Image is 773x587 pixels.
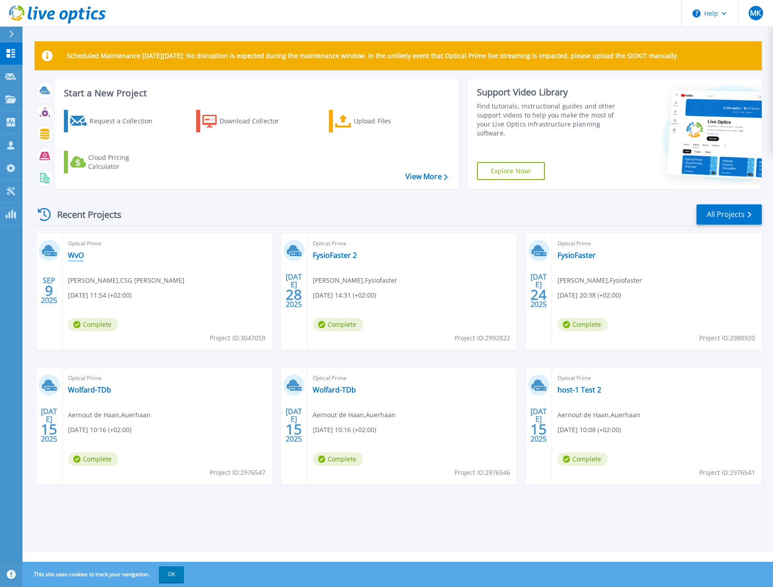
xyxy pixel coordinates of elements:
span: 15 [41,425,57,433]
span: Aernout de Haan , Auerhaan [313,410,395,420]
span: Complete [313,318,363,331]
div: [DATE] 2025 [285,274,302,307]
div: [DATE] 2025 [530,274,547,307]
span: [PERSON_NAME] , Fysiofaster [557,275,642,285]
span: 9 [45,287,53,294]
span: Complete [557,452,608,466]
div: Upload Files [354,112,426,130]
span: Optical Prime [68,239,267,248]
span: This site uses cookies to track your navigation. [25,566,184,582]
span: Project ID: 2976541 [699,468,755,478]
a: FysioFaster 2 [313,251,357,260]
div: [DATE] 2025 [530,409,547,442]
span: Complete [68,452,118,466]
span: [DATE] 10:08 (+02:00) [557,425,621,435]
span: [PERSON_NAME] , Fysiofaster [313,275,397,285]
span: [DATE] 10:16 (+02:00) [313,425,376,435]
a: Upload Files [329,110,429,132]
a: Request a Collection [64,110,164,132]
button: OK [159,566,184,582]
span: Optical Prime [313,373,512,383]
div: [DATE] 2025 [285,409,302,442]
a: Download Collector [196,110,297,132]
h3: Start a New Project [64,88,447,98]
span: [DATE] 20:38 (+02:00) [557,290,621,300]
div: Request a Collection [90,112,162,130]
span: Complete [68,318,118,331]
div: [DATE] 2025 [40,409,58,442]
div: SEP 2025 [40,274,58,307]
div: Recent Projects [35,203,134,226]
span: MK [750,9,761,17]
a: Explore Now! [477,162,545,180]
span: 15 [530,425,547,433]
div: Download Collector [220,112,292,130]
a: host-1 Test 2 [557,385,601,394]
span: Complete [557,318,608,331]
span: Optical Prime [313,239,512,248]
span: Aernout de Haan , Auerhaan [68,410,151,420]
a: WvO [68,251,84,260]
div: Cloud Pricing Calculator [88,153,160,171]
span: Project ID: 2976546 [454,468,510,478]
a: FysioFaster [557,251,596,260]
a: All Projects [697,204,762,225]
span: Project ID: 2988920 [699,333,755,343]
span: [PERSON_NAME] , CSG [PERSON_NAME] [68,275,184,285]
div: Support Video Library [477,86,626,98]
div: Find tutorials, instructional guides and other support videos to help you make the most of your L... [477,102,626,138]
span: Project ID: 3047059 [210,333,265,343]
a: Wolfard-TDb [68,385,111,394]
span: [DATE] 10:16 (+02:00) [68,425,131,435]
a: View More [405,172,447,181]
span: 24 [530,291,547,298]
span: Optical Prime [68,373,267,383]
span: Aernout de Haan , Auerhaan [557,410,640,420]
span: 28 [286,291,302,298]
span: Optical Prime [557,239,756,248]
span: 15 [286,425,302,433]
span: Optical Prime [557,373,756,383]
span: Complete [313,452,363,466]
span: [DATE] 11:54 (+02:00) [68,290,131,300]
p: Scheduled Maintenance [DATE][DATE]: No disruption is expected during the maintenance window. In t... [67,52,679,59]
a: Cloud Pricing Calculator [64,151,164,173]
span: Project ID: 2976547 [210,468,265,478]
span: Project ID: 2992822 [454,333,510,343]
a: Wolfard-TDb [313,385,356,394]
span: [DATE] 14:31 (+02:00) [313,290,376,300]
